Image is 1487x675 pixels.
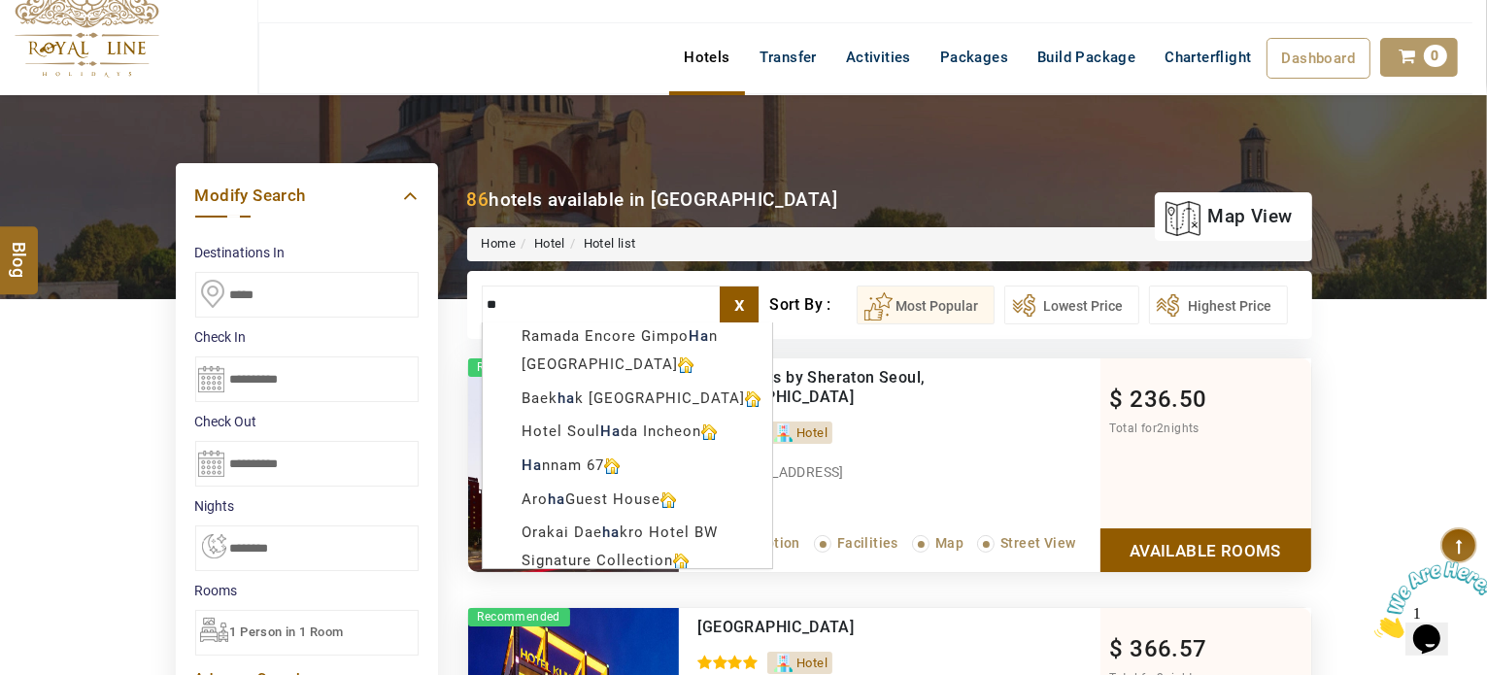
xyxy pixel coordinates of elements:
span: 236.50 [1130,386,1206,413]
div: Four Points by Sheraton Seoul, Guro [698,368,1020,407]
button: Lowest Price [1004,286,1139,324]
label: nights [195,496,419,516]
div: Aro Guest House [483,486,772,514]
span: 2 [1157,422,1164,435]
a: Packages [926,38,1023,77]
a: Hotels [669,38,744,77]
b: Ha [600,422,621,440]
div: Ramada Encore Gimpo n [GEOGRAPHIC_DATA] [483,322,772,379]
div: Baek k [GEOGRAPHIC_DATA] [483,385,772,413]
img: hotelicon.PNG [701,424,717,440]
img: hotelicon.PNG [673,554,689,569]
div: nnam 67 [483,452,772,480]
div: Kukdo Hotel [698,618,1020,637]
a: Home [482,236,517,251]
b: ha [558,389,575,407]
img: hotelicon.PNG [660,492,676,508]
span: Blog [7,242,32,258]
label: Check In [195,327,419,347]
span: 0 [1424,45,1447,67]
span: Hotel [796,656,828,670]
span: 1 Person in 1 Room [230,624,344,639]
label: Rooms [195,581,419,600]
a: Four Points by Sheraton Seoul, [GEOGRAPHIC_DATA] [698,368,926,406]
span: 366.57 [1130,635,1206,662]
span: Recommended [468,358,570,377]
a: Charterflight [1150,38,1266,77]
span: Recommended [468,608,570,626]
a: [GEOGRAPHIC_DATA] [698,618,855,636]
span: Dashboard [1282,50,1356,67]
div: hotels available in [GEOGRAPHIC_DATA] [467,186,838,213]
div: Orakai Dae kro Hotel BW Signature Collection [483,519,772,575]
a: Build Package [1023,38,1150,77]
div: Hotel Soul da Incheon [483,418,772,446]
b: Ha [689,327,709,345]
span: $ [1110,635,1124,662]
b: ha [548,490,565,508]
span: Charterflight [1165,49,1251,66]
img: Wiwp3X2f_25b2916b5c49db617f52fa5ea48efee7.jpg [468,358,679,572]
span: Map [935,535,963,551]
a: 0 [1380,38,1458,77]
img: hotelicon.PNG [604,458,620,474]
img: Chat attention grabber [8,8,128,84]
label: Check Out [195,412,419,431]
span: [STREET_ADDRESS] [719,464,844,480]
b: 86 [467,188,490,211]
span: 1 [8,8,16,24]
a: Modify Search [195,183,419,209]
div: Sort By : [769,286,856,324]
img: hotelicon.PNG [678,357,693,373]
a: Activities [831,38,926,77]
iframe: chat widget [1367,554,1487,646]
span: $ [1110,386,1124,413]
span: Hotel [796,425,828,440]
img: hotelicon.PNG [745,391,760,407]
label: Destinations In [195,243,419,262]
b: Ha [522,456,542,474]
button: Most Popular [857,286,995,324]
span: Total for nights [1110,422,1200,435]
b: ha [602,523,620,541]
label: x [720,287,759,323]
a: map view [1165,195,1292,238]
span: Facilities [837,535,898,551]
li: Hotel list [565,235,636,253]
button: Highest Price [1149,286,1288,324]
span: Street View [1000,535,1075,551]
a: Show Rooms [1100,528,1311,572]
a: Transfer [745,38,831,77]
a: Hotel [534,236,565,251]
